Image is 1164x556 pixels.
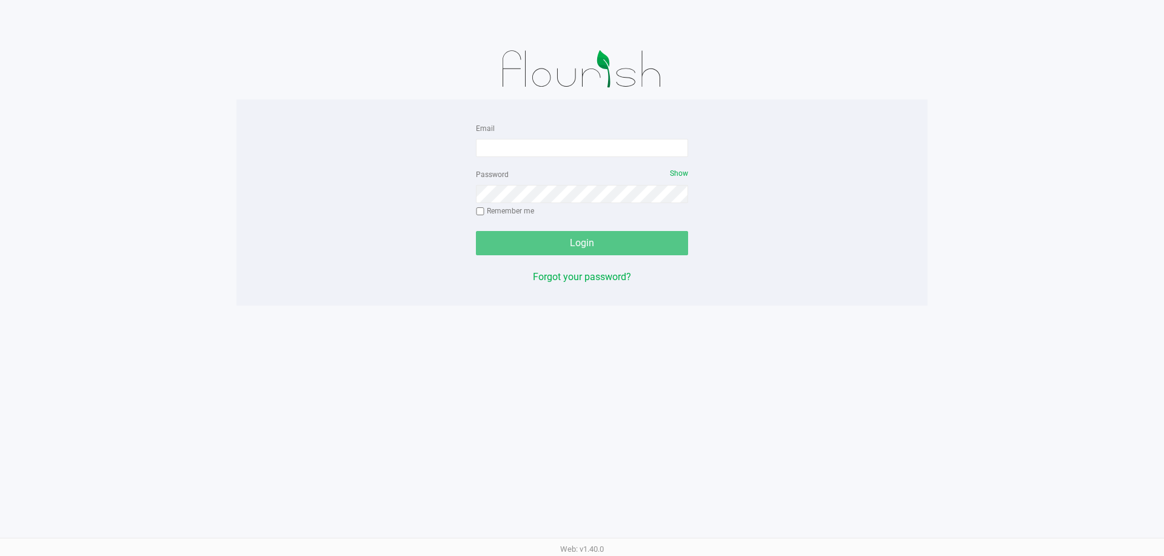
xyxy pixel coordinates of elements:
label: Remember me [476,206,534,216]
label: Email [476,123,495,134]
input: Remember me [476,207,484,216]
span: Show [670,169,688,178]
span: Web: v1.40.0 [560,544,604,554]
button: Forgot your password? [533,270,631,284]
label: Password [476,169,509,180]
